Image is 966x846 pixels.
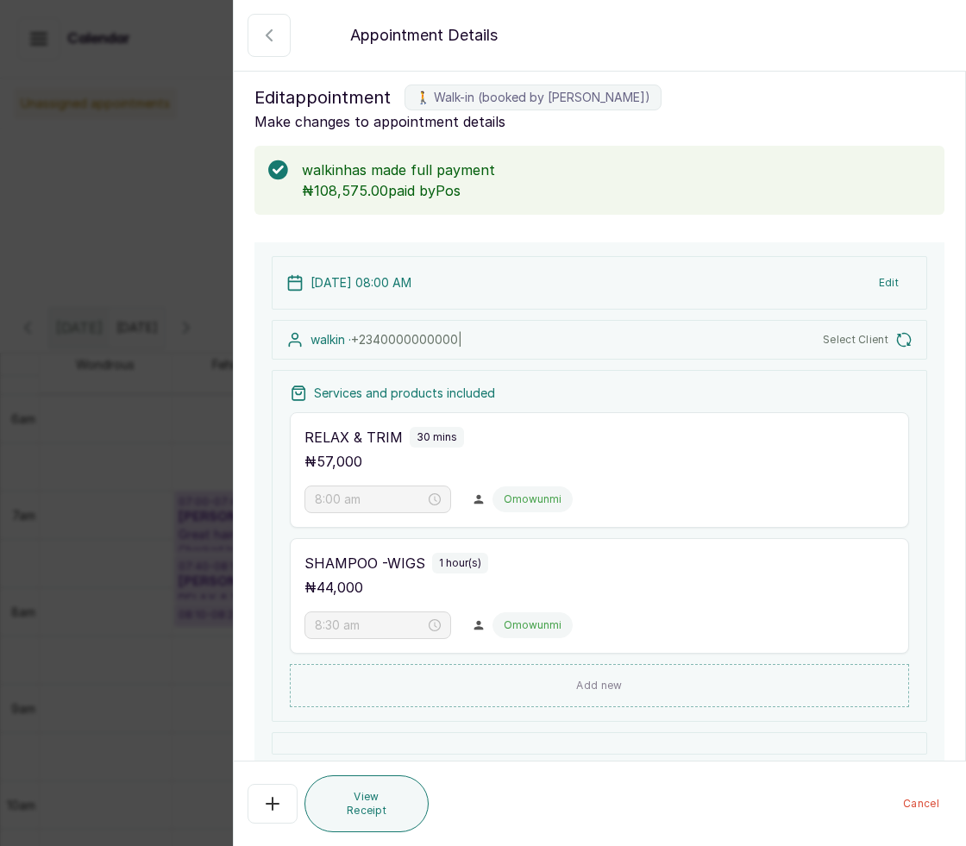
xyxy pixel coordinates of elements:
[290,664,909,707] button: Add new
[314,385,495,402] p: Services and products included
[304,577,363,598] p: ₦
[302,180,931,201] p: ₦108,575.00 paid by Pos
[504,618,561,632] p: Omowunmi
[304,427,403,448] p: RELAX & TRIM
[823,331,913,348] button: Select Client
[439,556,481,570] p: 1 hour(s)
[350,23,498,47] p: Appointment Details
[889,788,953,819] button: Cancel
[417,430,457,444] p: 30 mins
[254,84,391,111] span: Edit appointment
[865,267,913,298] button: Edit
[317,579,363,596] span: 44,000
[405,85,662,110] label: 🚶 Walk-in (booked by [PERSON_NAME])
[310,331,462,348] p: walkin ·
[302,160,931,180] p: walkin has made full payment
[315,616,425,635] input: Select time
[351,332,462,347] span: +234 0000000000 |
[304,775,429,832] button: View Receipt
[254,111,944,132] p: Make changes to appointment details
[304,451,362,472] p: ₦
[304,553,425,573] p: SHAMPOO -WIGS
[823,333,888,347] span: Select Client
[317,453,362,470] span: 57,000
[504,492,561,506] p: Omowunmi
[315,490,425,509] input: Select time
[310,274,411,291] p: [DATE] 08:00 AM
